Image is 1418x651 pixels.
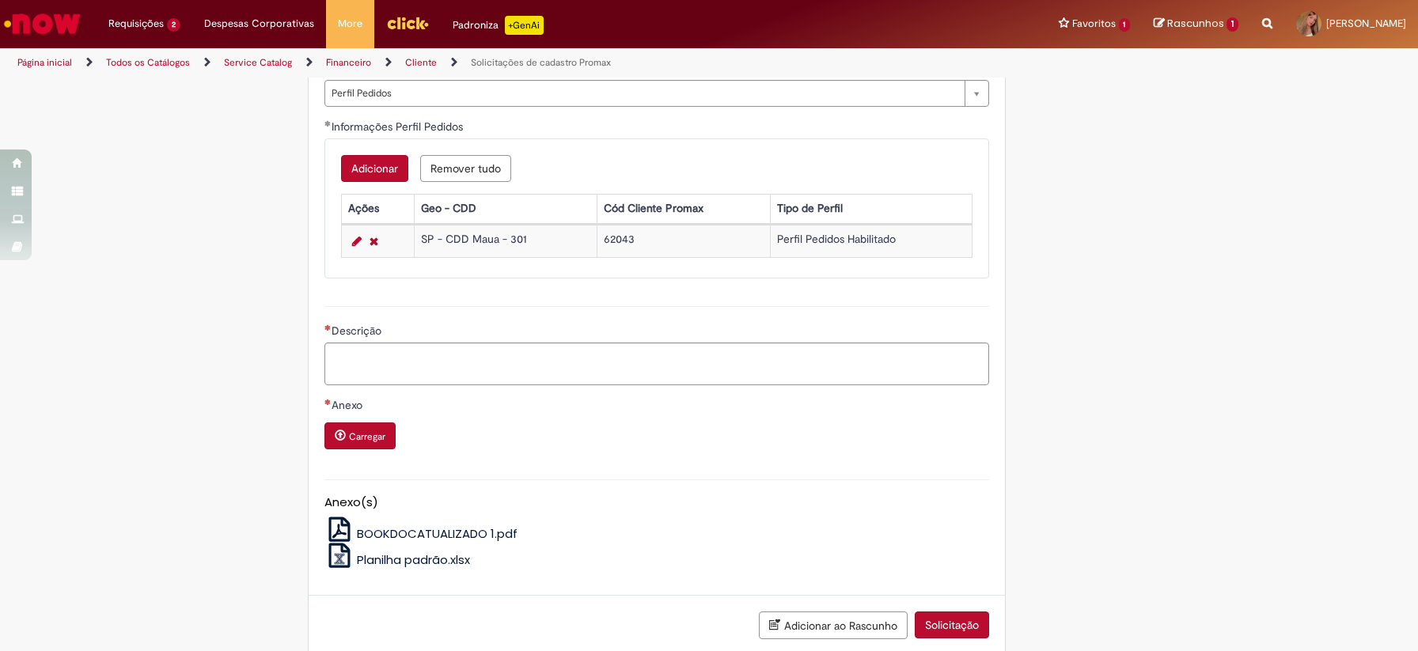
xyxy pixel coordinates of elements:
[332,398,366,412] span: Anexo
[324,399,332,405] span: Necessários
[1119,18,1131,32] span: 1
[324,525,518,542] a: BOOKDOCATUALIZADO 1.pdf
[324,551,471,568] a: Planilha padrão.xlsx
[1167,16,1224,31] span: Rascunhos
[357,551,470,568] span: Planilha padrão.xlsx
[332,324,385,338] span: Descrição
[349,430,385,443] small: Carregar
[770,225,972,257] td: Perfil Pedidos Habilitado
[471,56,611,69] a: Solicitações de cadastro Promax
[324,324,332,331] span: Necessários
[405,56,437,69] a: Cliente
[420,155,511,182] button: Remove all rows for Informações Perfil Pedidos
[915,611,989,638] button: Solicitação
[324,343,989,385] textarea: Descrição
[357,525,518,542] span: BOOKDOCATUALIZADO 1.pdf
[324,120,332,127] span: Obrigatório Preenchido
[108,16,164,32] span: Requisições
[414,225,597,257] td: SP - CDD Maua - 301
[1227,17,1238,32] span: 1
[106,56,190,69] a: Todos os Catálogos
[597,225,770,257] td: 62043
[341,155,408,182] button: Add a row for Informações Perfil Pedidos
[167,18,180,32] span: 2
[453,16,544,35] div: Padroniza
[2,8,83,40] img: ServiceNow
[1326,17,1406,30] span: [PERSON_NAME]
[505,16,544,35] p: +GenAi
[386,11,429,35] img: click_logo_yellow_360x200.png
[324,496,989,509] h5: Anexo(s)
[1072,16,1116,32] span: Favoritos
[332,119,466,134] span: Informações Perfil Pedidos
[759,611,908,639] button: Adicionar ao Rascunho
[366,232,382,251] a: Remover linha 1
[597,194,770,223] th: Cód Cliente Promax
[341,194,414,223] th: Ações
[324,422,396,449] button: Carregar anexo de Anexo Required
[12,48,934,78] ul: Trilhas de página
[348,232,366,251] a: Editar Linha 1
[414,194,597,223] th: Geo - CDD
[770,194,972,223] th: Tipo de Perfil
[1154,17,1238,32] a: Rascunhos
[338,16,362,32] span: More
[224,56,292,69] a: Service Catalog
[204,16,314,32] span: Despesas Corporativas
[326,56,371,69] a: Financeiro
[17,56,72,69] a: Página inicial
[332,81,957,106] span: Perfil Pedidos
